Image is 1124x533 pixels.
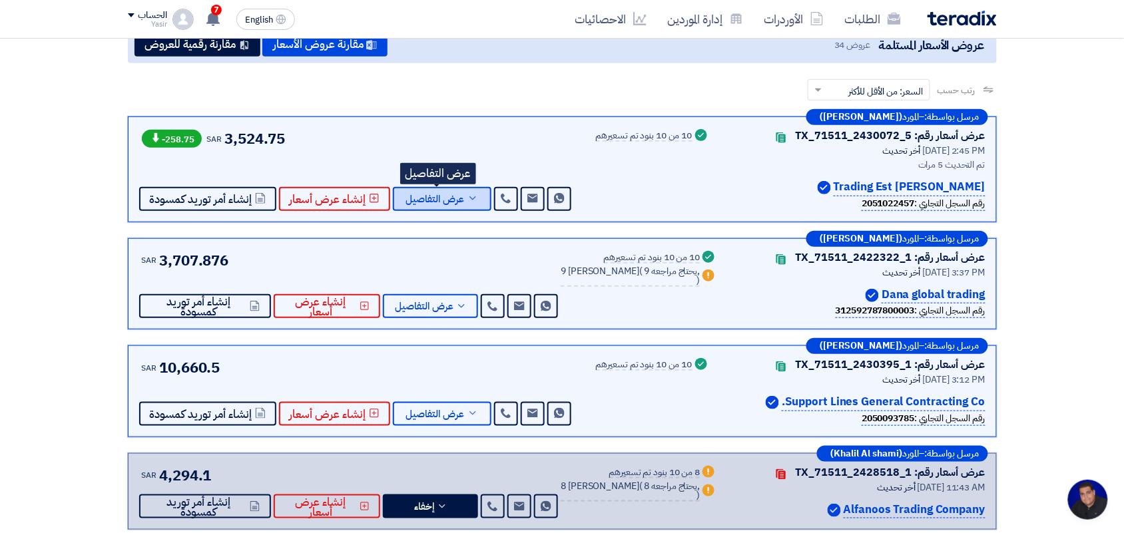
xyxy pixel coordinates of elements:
[393,187,491,211] button: عرض التفاصيل
[290,194,366,204] span: إنشاء عرض أسعار
[139,402,276,426] button: إنشاء أمر توريد كمسودة
[657,3,754,35] a: إدارة الموردين
[923,373,985,387] span: [DATE] 3:12 PM
[284,297,358,317] span: إنشاء عرض أسعار
[862,196,914,210] b: 2051022457
[262,33,388,57] button: مقارنة عروض الأسعار
[400,163,476,184] div: عرض التفاصيل
[782,393,985,411] p: Support Lines General Contracting Co.
[836,303,985,318] div: رقم السجل التجاري :
[796,250,985,266] div: عرض أسعار رقم: TX_71511_2422322_1
[820,341,903,351] b: ([PERSON_NAME])
[406,194,465,204] span: عرض التفاصيل
[128,21,167,28] div: Yasir
[883,144,921,158] span: أخر تحديث
[150,409,252,419] span: إنشاء أمر توريد كمسودة
[596,131,693,142] div: 10 من 10 بنود تم تسعيرهم
[406,409,465,419] span: عرض التفاصيل
[383,494,478,518] button: إخفاء
[139,494,271,518] button: إنشاء أمر توريد كمسودة
[834,178,985,196] p: [PERSON_NAME] Trading Est
[207,133,222,145] span: SAR
[279,187,390,211] button: إنشاء عرض أسعار
[142,469,157,481] span: SAR
[393,402,491,426] button: عرض التفاصيل
[878,36,984,54] span: عروض الأسعار المستلمة
[395,301,453,311] span: عرض التفاصيل
[882,286,985,304] p: Dana global trading
[245,15,273,25] span: English
[866,289,879,302] img: Verified Account
[818,181,831,194] img: Verified Account
[284,497,358,517] span: إنشاء عرض أسعار
[862,196,985,211] div: رقم السجل التجاري :
[697,273,701,287] span: )
[236,9,295,30] button: English
[609,468,701,478] div: 8 من 10 بنود تم تسعيرهم
[820,112,903,122] b: ([PERSON_NAME])
[383,294,478,318] button: عرض التفاصيل
[796,464,985,480] div: عرض أسعار رقم: TX_71511_2428518_1
[796,357,985,373] div: عرض أسعار رقم: TX_71511_2430395_1
[766,396,779,409] img: Verified Account
[903,449,920,458] span: المورد
[150,497,248,517] span: إنشاء أمر توريد كمسودة
[726,158,985,172] div: تم التحديث 5 مرات
[878,480,916,494] span: أخر تحديث
[596,360,693,371] div: 10 من 10 بنود تم تسعيرهم
[279,402,390,426] button: إنشاء عرض أسعار
[903,112,920,122] span: المورد
[848,85,923,98] span: السعر: من الأقل للأكثر
[903,341,920,351] span: المورد
[274,294,381,318] button: إنشاء عرض أسعار
[831,449,903,458] b: (Khalil Al shami)
[639,479,643,493] span: (
[883,373,921,387] span: أخر تحديث
[150,194,252,204] span: إنشاء أمر توريد كمسودة
[806,338,988,354] div: –
[561,267,700,287] div: 9 [PERSON_NAME]
[925,234,980,244] span: مرسل بواسطة:
[937,83,975,97] span: رتب حسب
[697,488,701,502] span: )
[925,112,980,122] span: مرسل بواسطة:
[604,253,701,264] div: 10 من 10 بنود تم تسعيرهم
[565,3,657,35] a: الاحصائيات
[862,411,985,426] div: رقم السجل التجاري :
[290,409,366,419] span: إنشاء عرض أسعار
[142,362,157,374] span: SAR
[928,11,997,26] img: Teradix logo
[135,33,260,57] button: مقارنة رقمية للعروض
[645,479,701,493] span: 8 يحتاج مراجعه,
[844,501,985,519] p: Alfanoos Trading Company
[828,504,841,517] img: Verified Account
[923,266,985,279] span: [DATE] 3:37 PM
[883,266,921,279] span: أخر تحديث
[159,250,228,271] span: 3,707.876
[139,187,276,211] button: إنشاء أمر توريد كمسودة
[834,38,870,52] span: عروض 34
[806,109,988,125] div: –
[142,130,202,148] span: -258.75
[925,341,980,351] span: مرسل بواسطة:
[414,502,434,512] span: إخفاء
[820,234,903,244] b: ([PERSON_NAME])
[639,264,643,278] span: (
[224,128,285,150] span: 3,524.75
[159,357,220,379] span: 10,660.5
[1068,480,1108,520] div: Open chat
[645,264,701,278] span: 9 يحتاج مراجعه,
[139,10,167,21] div: الحساب
[806,231,988,247] div: –
[211,5,222,15] span: 7
[923,144,985,158] span: [DATE] 2:45 PM
[142,254,157,266] span: SAR
[817,446,988,462] div: –
[150,297,248,317] span: إنشاء أمر توريد كمسودة
[903,234,920,244] span: المورد
[159,464,211,486] span: 4,294.1
[274,494,381,518] button: إنشاء عرض أسعار
[796,128,985,144] div: عرض أسعار رقم: TX_71511_2430072_5
[561,482,700,502] div: 8 [PERSON_NAME]
[172,9,194,30] img: profile_test.png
